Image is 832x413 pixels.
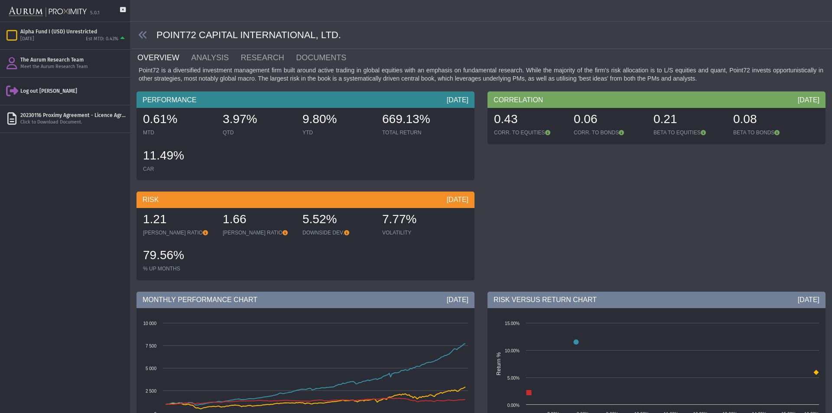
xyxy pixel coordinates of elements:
[223,112,257,126] span: 3.97%
[574,111,645,129] div: 0.06
[143,129,214,136] div: MTD
[143,211,214,229] div: 1.21
[136,49,190,66] a: OVERVIEW
[494,129,565,136] div: CORR. TO EQUITIES
[190,49,240,66] a: ANALYSIS
[798,95,819,105] div: [DATE]
[143,265,214,272] div: % UP MONTHS
[20,119,127,126] div: Click to Download Document.
[382,229,453,236] div: VOLATILITY
[146,389,156,393] text: 2 500
[302,211,374,229] div: 5.52%
[447,195,468,205] div: [DATE]
[20,112,127,119] div: 20230116 Proximy Agreement - Licence Agreement executed by Siemprelara.pdf
[146,344,156,348] text: 7 500
[143,166,214,172] div: CAR
[733,129,804,136] div: BETA TO BONDS
[302,229,374,236] div: DOWNSIDE DEV.
[447,295,468,305] div: [DATE]
[447,95,468,105] div: [DATE]
[136,292,474,308] div: MONTHLY PERFORMANCE CHART
[20,28,127,35] div: Alpha Fund I (USD) Unrestricted
[653,129,725,136] div: BETA TO EQUITIES
[495,352,502,375] text: Return %
[223,129,294,136] div: QTD
[382,129,453,136] div: TOTAL RETURN
[798,295,819,305] div: [DATE]
[143,112,177,126] span: 0.61%
[143,321,156,326] text: 10 000
[132,22,832,49] div: POINT72 CAPITAL INTERNATIONAL, LTD.
[382,211,453,229] div: 7.77%
[143,229,214,236] div: [PERSON_NAME] RATIO
[240,49,296,66] a: RESEARCH
[653,111,725,129] div: 0.21
[382,111,453,129] div: 669.13%
[507,403,520,408] text: 0.00%
[295,49,357,66] a: DOCUMENTS
[494,112,518,126] span: 0.43
[136,91,474,108] div: PERFORMANCE
[9,2,87,22] img: Aurum-Proximity%20white.svg
[20,64,127,70] div: Meet the Aurum Research Team
[20,36,34,42] div: [DATE]
[733,111,804,129] div: 0.08
[302,111,374,129] div: 9.80%
[223,229,294,236] div: [PERSON_NAME] RATIO
[90,10,100,16] div: 5.0.1
[505,348,520,353] text: 10.00%
[86,36,118,42] div: Est MTD: 0.43%
[302,129,374,136] div: YTD
[146,366,156,371] text: 5 000
[507,376,520,380] text: 5.00%
[20,56,127,63] div: The Aurum Research Team
[505,321,520,326] text: 15.00%
[574,129,645,136] div: CORR. TO BONDS
[487,91,825,108] div: CORRELATION
[143,147,214,166] div: 11.49%
[136,192,474,208] div: RISK
[487,292,825,308] div: RISK VERSUS RETURN CHART
[136,66,825,83] div: Point72 is a diversified investment management firm built around active trading in global equitie...
[143,247,214,265] div: 79.56%
[223,211,294,229] div: 1.66
[20,88,127,94] div: Log out [PERSON_NAME]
